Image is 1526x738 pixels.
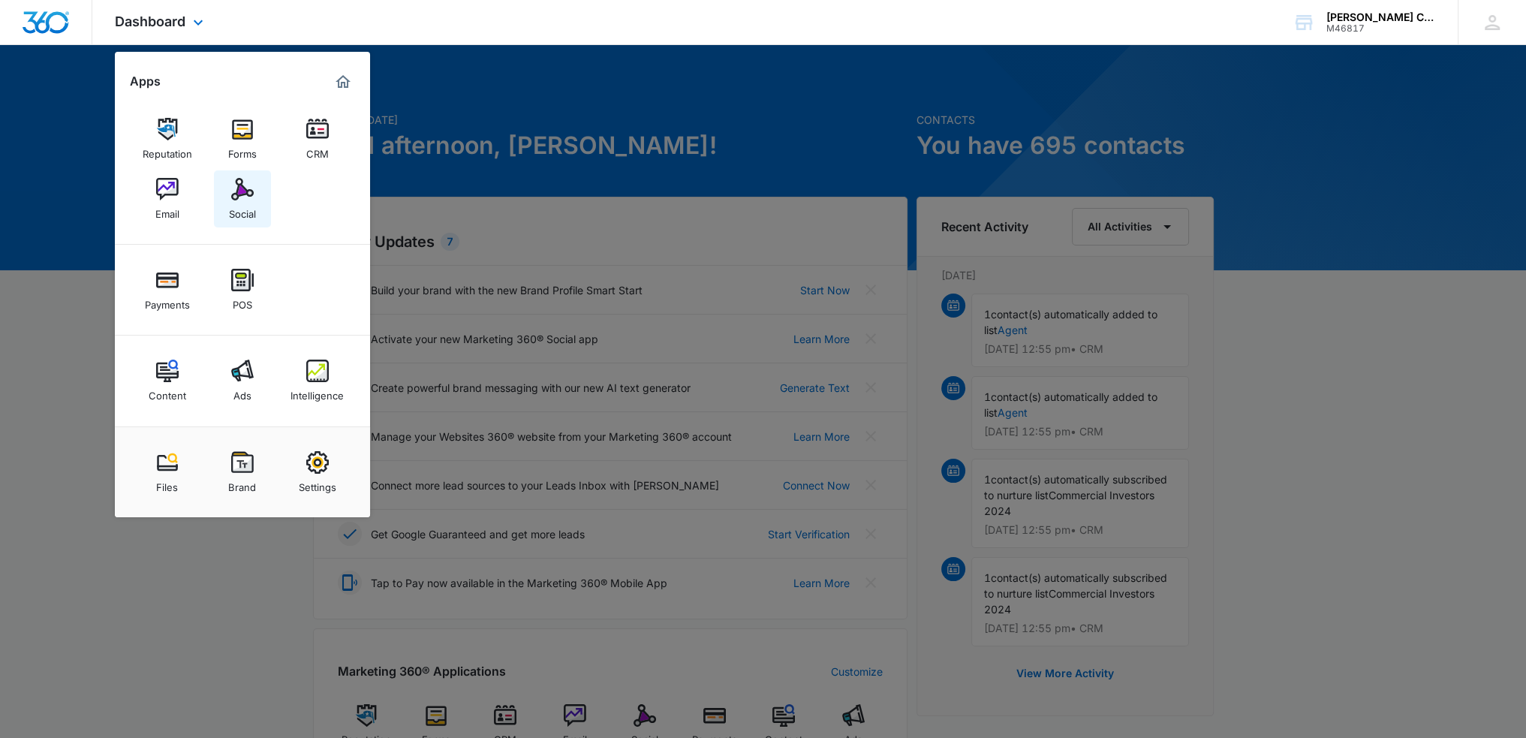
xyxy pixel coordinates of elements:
a: Content [139,352,196,409]
a: Intelligence [289,352,346,409]
div: Files [156,474,178,493]
span: Dashboard [115,14,185,29]
a: Settings [289,444,346,501]
a: Brand [214,444,271,501]
h2: Apps [130,74,161,89]
div: Brand [228,474,256,493]
a: POS [214,261,271,318]
a: Files [139,444,196,501]
div: account id [1326,23,1436,34]
div: Email [155,200,179,220]
div: Content [149,382,186,402]
a: Social [214,170,271,227]
a: Email [139,170,196,227]
div: account name [1326,11,1436,23]
div: POS [233,291,252,311]
div: Social [229,200,256,220]
a: Ads [214,352,271,409]
a: Marketing 360® Dashboard [331,70,355,94]
a: Payments [139,261,196,318]
a: CRM [289,110,346,167]
div: Payments [145,291,190,311]
div: Intelligence [290,382,344,402]
div: Forms [228,140,257,160]
div: Reputation [143,140,192,160]
a: Reputation [139,110,196,167]
div: Settings [299,474,336,493]
div: Ads [233,382,251,402]
a: Forms [214,110,271,167]
div: CRM [306,140,329,160]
